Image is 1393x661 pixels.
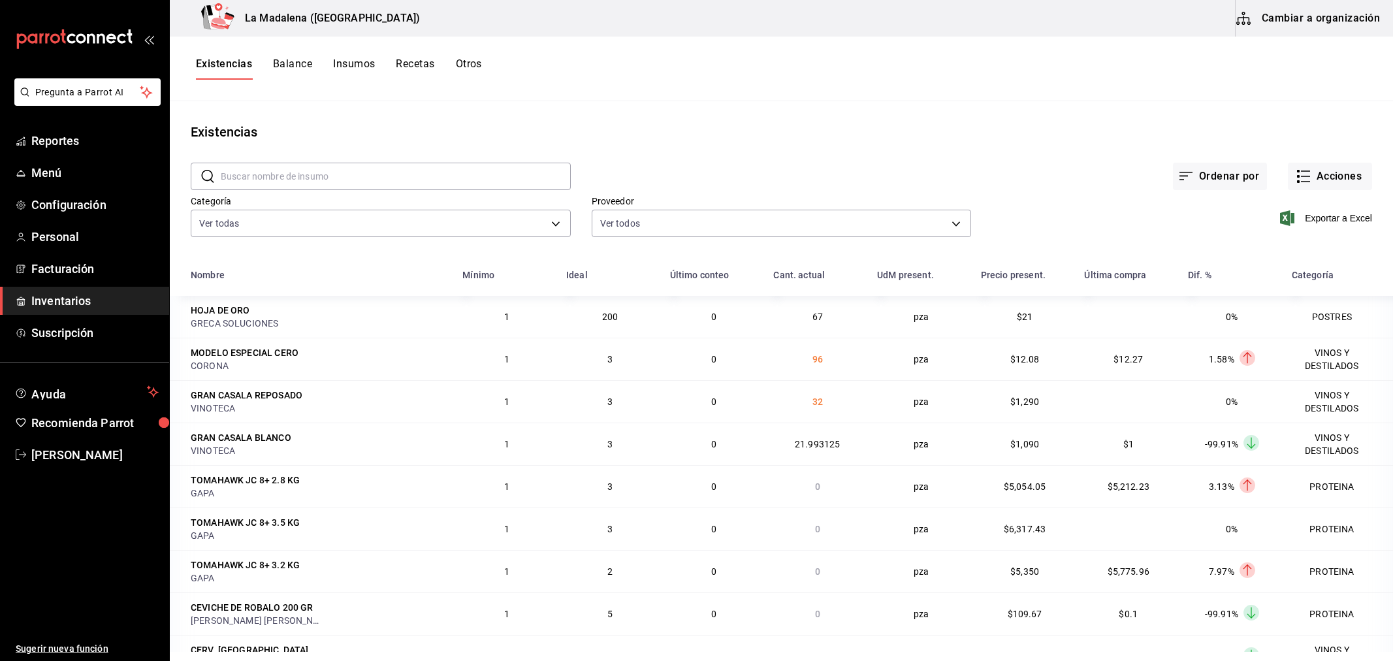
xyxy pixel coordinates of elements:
span: $5,350 [1010,566,1039,577]
div: Último conteo [670,270,729,280]
span: 5 [607,609,613,619]
span: 0 [711,566,716,577]
button: Recetas [396,57,434,80]
span: 0 [815,481,820,492]
span: 1 [504,396,509,407]
td: PROTEINA [1284,465,1393,508]
div: CORONA [191,359,447,372]
input: Buscar nombre de insumo [221,163,571,189]
div: Mínimo [462,270,494,280]
span: 3 [607,354,613,364]
div: GAPA [191,487,447,500]
span: 3 [607,481,613,492]
span: Facturación [31,260,159,278]
div: Dif. % [1188,270,1211,280]
div: Ideal [566,270,588,280]
span: $0.1 [1119,609,1138,619]
span: Suscripción [31,324,159,342]
span: Sugerir nueva función [16,642,159,656]
span: 0 [711,396,716,407]
span: $5,054.05 [1004,481,1046,492]
td: pza [869,338,973,380]
span: 1 [504,566,509,577]
div: TOMAHAWK JC 8+ 2.8 KG [191,474,300,487]
div: MODELO ESPECIAL CERO [191,346,298,359]
span: 200 [602,312,618,322]
span: $12.27 [1113,354,1143,364]
span: 0 [711,439,716,449]
span: 0 [711,524,716,534]
div: GRAN CASALA REPOSADO [191,389,302,402]
span: 0% [1226,396,1238,407]
span: Inventarios [31,292,159,310]
span: 0 [815,609,820,619]
button: Insumos [333,57,375,80]
span: 1 [504,354,509,364]
td: pza [869,508,973,550]
div: GRAN CASALA BLANCO [191,431,291,444]
div: Categoría [1292,270,1334,280]
span: -99.91% [1205,439,1238,449]
td: VINOS Y DESTILADOS [1284,338,1393,380]
span: $5,212.23 [1108,481,1149,492]
div: [PERSON_NAME] [PERSON_NAME] [191,614,321,627]
span: 21.993125 [795,439,840,449]
span: 0 [711,354,716,364]
span: 0 [815,566,820,577]
span: 1 [504,481,509,492]
td: POSTRES [1284,296,1393,338]
span: Ver todos [600,217,640,230]
button: Balance [273,57,312,80]
span: $21 [1017,312,1033,322]
span: -99.91% [1205,609,1238,619]
span: 7.97% [1209,566,1234,577]
span: 0 [711,312,716,322]
div: Precio present. [981,270,1046,280]
span: Configuración [31,196,159,214]
div: Última compra [1084,270,1146,280]
span: 67 [812,312,823,322]
button: Otros [456,57,482,80]
td: VINOS Y DESTILADOS [1284,380,1393,423]
span: $1 [1123,439,1134,449]
span: 0 [711,609,716,619]
button: Ordenar por [1173,163,1267,190]
span: Reportes [31,132,159,150]
div: Existencias [191,122,257,142]
span: $5,775.96 [1108,566,1149,577]
span: $6,317.43 [1004,524,1046,534]
div: GAPA [191,572,447,585]
div: Nombre [191,270,225,280]
div: HOJA DE ORO [191,304,250,317]
span: Ayuda [31,384,142,400]
span: 96 [812,354,823,364]
a: Pregunta a Parrot AI [9,95,161,108]
h3: La Madalena ([GEOGRAPHIC_DATA]) [234,10,420,26]
div: UdM present. [877,270,934,280]
button: Pregunta a Parrot AI [14,78,161,106]
span: 3 [607,439,613,449]
span: Ver todas [199,217,239,230]
span: Pregunta a Parrot AI [35,86,140,99]
span: 1 [504,524,509,534]
div: VINOTECA [191,444,447,457]
span: $109.67 [1008,609,1042,619]
span: $1,090 [1010,439,1039,449]
td: pza [869,550,973,592]
span: [PERSON_NAME] [31,446,159,464]
td: pza [869,296,973,338]
td: pza [869,465,973,508]
span: 1.58% [1209,354,1234,364]
td: VINOS Y DESTILADOS [1284,423,1393,465]
button: Acciones [1288,163,1372,190]
td: PROTEINA [1284,592,1393,635]
span: 3.13% [1209,481,1234,492]
span: 0% [1226,524,1238,534]
td: pza [869,592,973,635]
span: 1 [504,439,509,449]
span: Menú [31,164,159,182]
td: pza [869,380,973,423]
span: 2 [607,566,613,577]
button: Exportar a Excel [1283,210,1372,226]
